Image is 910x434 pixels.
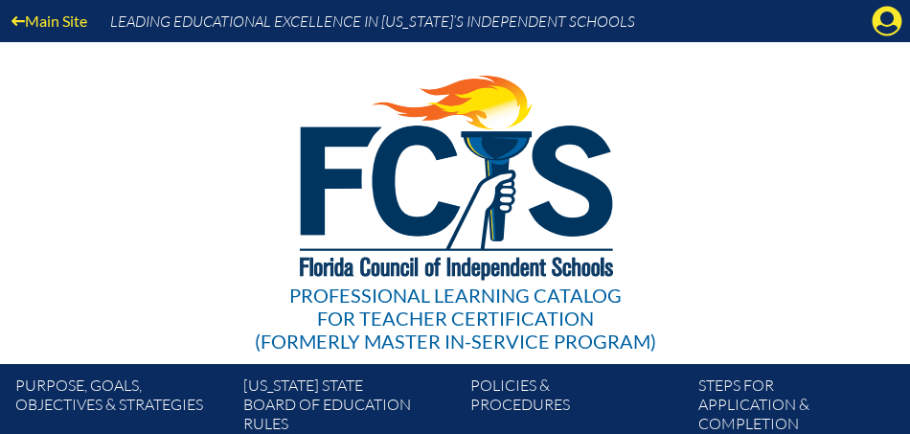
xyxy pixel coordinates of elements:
[4,8,95,34] a: Main Site
[255,284,656,353] div: Professional Learning Catalog (formerly Master In-service Program)
[872,6,902,36] svg: Manage account
[247,38,664,356] a: Professional Learning Catalog for Teacher Certification(formerly Master In-service Program)
[317,307,594,330] span: for Teacher Certification
[258,42,653,304] img: FCISlogo221.eps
